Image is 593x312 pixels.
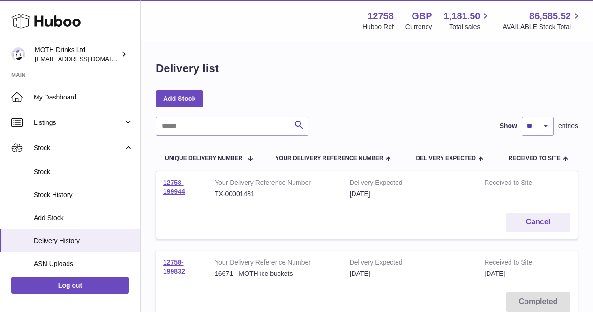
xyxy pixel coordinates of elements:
span: ASN Uploads [34,259,133,268]
span: Stock [34,167,133,176]
span: Listings [34,118,123,127]
div: 16671 - MOTH ice buckets [215,269,336,278]
span: 1,181.50 [444,10,480,23]
a: 86,585.52 AVAILABLE Stock Total [503,10,582,31]
a: 12758-199944 [163,179,185,195]
span: 86,585.52 [529,10,571,23]
span: Stock [34,144,123,152]
span: Delivery Expected [416,155,475,161]
span: Unique Delivery Number [165,155,242,161]
strong: GBP [412,10,432,23]
strong: Your Delivery Reference Number [215,178,336,190]
button: Cancel [506,213,570,232]
strong: Delivery Expected [350,258,471,269]
div: [DATE] [350,269,471,278]
div: Huboo Ref [362,23,394,31]
div: MOTH Drinks Ltd [35,46,119,63]
strong: Your Delivery Reference Number [215,258,336,269]
span: Add Stock [34,213,133,222]
span: Your Delivery Reference Number [275,155,383,161]
img: orders@mothdrinks.com [11,47,25,61]
span: My Dashboard [34,93,133,102]
strong: Received to Site [484,258,546,269]
span: [DATE] [484,270,505,277]
span: Received to Site [509,155,561,161]
label: Show [500,122,517,130]
span: Stock History [34,190,133,199]
strong: 12758 [368,10,394,23]
a: Add Stock [156,90,203,107]
div: Currency [405,23,432,31]
h1: Delivery list [156,61,219,76]
span: AVAILABLE Stock Total [503,23,582,31]
span: entries [558,122,578,130]
div: TX-00001481 [215,190,336,198]
a: 1,181.50 Total sales [444,10,491,31]
a: Log out [11,277,129,294]
span: Total sales [449,23,491,31]
a: 12758-199832 [163,259,185,275]
div: [DATE] [350,190,471,198]
span: [EMAIL_ADDRESS][DOMAIN_NAME] [35,55,138,62]
strong: Received to Site [484,178,546,190]
strong: Delivery Expected [350,178,471,190]
span: Delivery History [34,236,133,245]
